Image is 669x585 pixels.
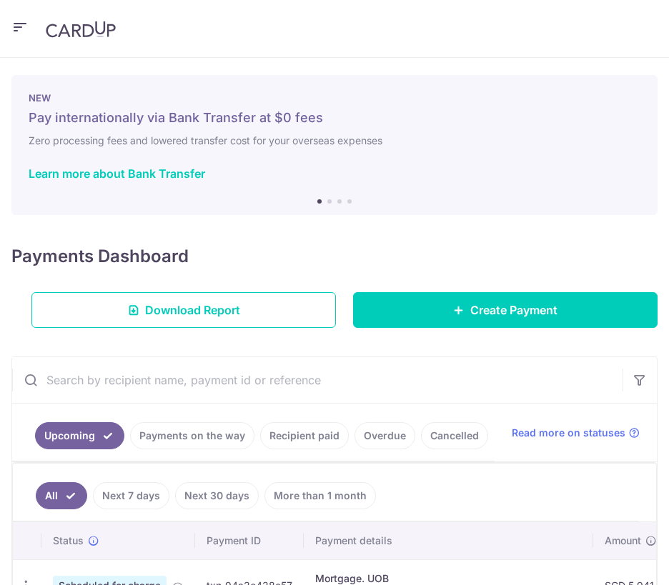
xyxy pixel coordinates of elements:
th: Payment details [304,522,593,559]
span: Amount [605,534,641,548]
a: Next 7 days [93,482,169,509]
a: Recipient paid [260,422,349,449]
a: More than 1 month [264,482,376,509]
a: Download Report [31,292,336,328]
a: Read more on statuses [512,426,640,440]
p: NEW [29,92,640,104]
h5: Pay internationally via Bank Transfer at $0 fees [29,109,640,126]
a: Next 30 days [175,482,259,509]
a: All [36,482,87,509]
a: Learn more about Bank Transfer [29,166,205,181]
input: Search by recipient name, payment id or reference [12,357,623,403]
a: Cancelled [421,422,488,449]
span: Download Report [145,301,240,319]
span: Status [53,534,84,548]
h6: Zero processing fees and lowered transfer cost for your overseas expenses [29,132,640,149]
span: Read more on statuses [512,426,625,440]
a: Upcoming [35,422,124,449]
a: Payments on the way [130,422,254,449]
a: Overdue [355,422,415,449]
span: Create Payment [470,301,557,319]
a: Create Payment [353,292,658,328]
th: Payment ID [195,522,304,559]
img: CardUp [46,21,116,38]
h4: Payments Dashboard [11,244,189,269]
